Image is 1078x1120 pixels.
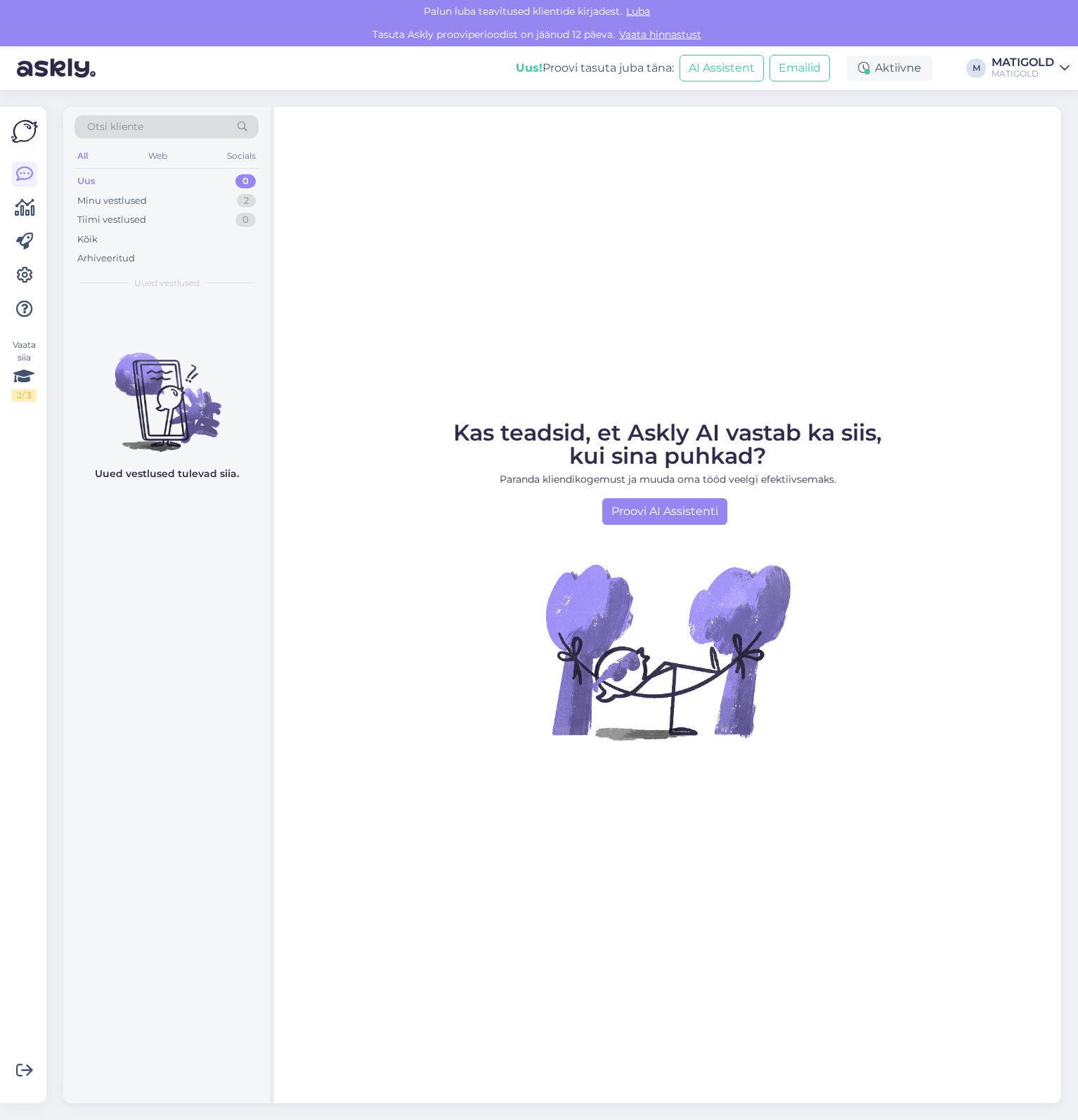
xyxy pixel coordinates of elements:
div: Aktiivne [847,56,933,81]
div: Arhiveeritud [77,252,135,266]
div: 2 / 3 [11,389,37,402]
span: Kas teadsid, et Askly AI vastab ka siis, kui sina puhkad? [453,419,882,469]
span: Luba [622,5,654,18]
div: Proovi tasuta juba täna: [516,60,674,77]
div: MATIGOLD [992,68,1054,79]
span: Otsi kliente [87,119,143,134]
div: 2 [237,194,256,208]
img: Askly Logo [11,118,38,145]
p: Uued vestlused tulevad siia. [95,467,239,481]
div: M [966,58,986,78]
a: Proovi AI Assistenti [602,498,727,525]
div: Uus [77,174,96,188]
div: Socials [224,147,259,165]
a: MATIGOLDMATIGOLD [992,57,1070,79]
div: 0 [235,213,256,227]
button: AI Assistent [680,55,764,82]
div: All [74,147,91,165]
div: Vaata siia [11,339,37,402]
div: Kõik [77,233,98,247]
div: Tiimi vestlused [77,213,146,227]
div: Web [145,147,170,165]
img: No Chat active [541,525,794,778]
button: Emailid [769,55,830,82]
div: 0 [235,174,256,188]
img: No chats [63,327,270,454]
p: Paranda kliendikogemust ja muuda oma tööd veelgi efektiivsemaks. [453,472,882,487]
div: Minu vestlused [77,194,147,208]
b: Uus! [516,61,543,74]
span: Uued vestlused [134,277,200,289]
div: MATIGOLD [992,57,1054,68]
a: Vaata hinnastust [615,28,706,41]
